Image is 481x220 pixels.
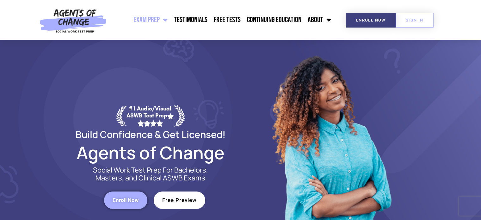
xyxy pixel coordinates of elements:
a: Testimonials [171,12,211,28]
a: Exam Prep [130,12,171,28]
div: #1 Audio/Visual ASWB Test Prep [126,105,174,126]
a: Enroll Now [346,13,396,28]
span: Free Preview [162,198,197,203]
a: Free Preview [154,192,205,209]
a: Enroll Now [104,192,147,209]
p: Social Work Test Prep For Bachelors, Masters, and Clinical ASWB Exams [86,166,215,182]
a: Continuing Education [244,12,305,28]
h2: Agents of Change [60,145,241,160]
span: SIGN IN [406,18,423,22]
h2: Build Confidence & Get Licensed! [60,130,241,139]
nav: Menu [110,12,334,28]
span: Enroll Now [356,18,385,22]
span: Enroll Now [113,198,139,203]
a: SIGN IN [396,13,434,28]
a: About [305,12,334,28]
a: Free Tests [211,12,244,28]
